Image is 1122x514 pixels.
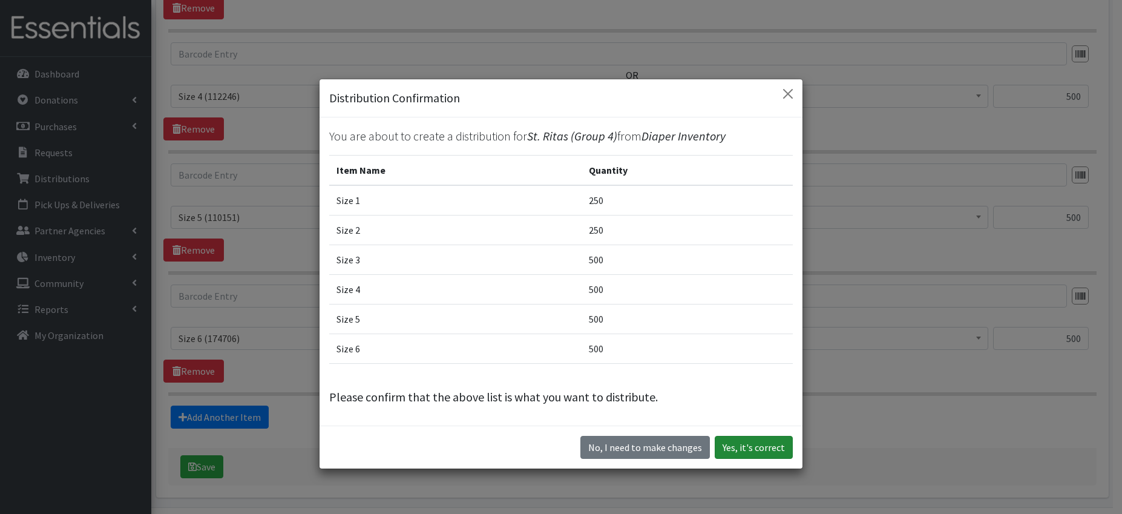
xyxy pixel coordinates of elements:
[582,275,793,305] td: 500
[582,245,793,275] td: 500
[580,436,710,459] button: No I need to make changes
[329,216,582,245] td: Size 2
[329,127,793,145] p: You are about to create a distribution for from
[329,305,582,334] td: Size 5
[329,275,582,305] td: Size 4
[329,156,582,186] th: Item Name
[582,185,793,216] td: 250
[641,128,726,143] span: Diaper Inventory
[778,84,798,104] button: Close
[329,89,460,107] h5: Distribution Confirmation
[582,156,793,186] th: Quantity
[582,216,793,245] td: 250
[582,305,793,334] td: 500
[329,185,582,216] td: Size 1
[329,245,582,275] td: Size 3
[715,436,793,459] button: Yes, it's correct
[527,128,617,143] span: St. Ritas (Group 4)
[582,334,793,364] td: 500
[329,334,582,364] td: Size 6
[329,388,793,406] p: Please confirm that the above list is what you want to distribute.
